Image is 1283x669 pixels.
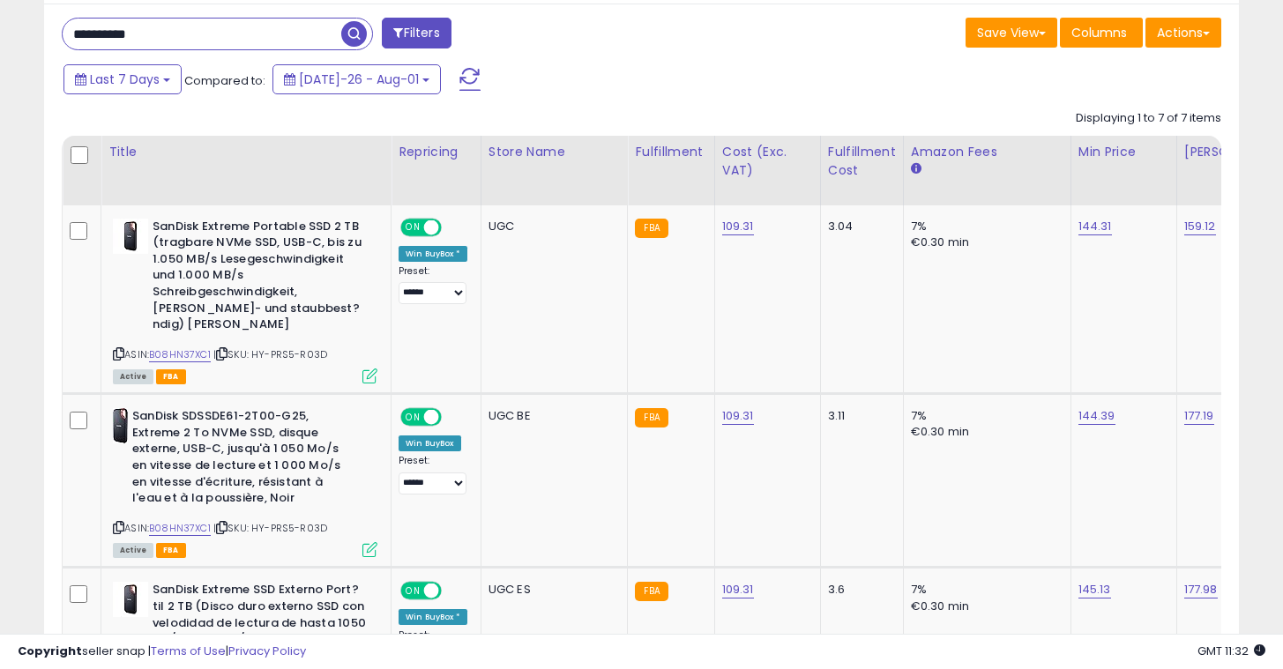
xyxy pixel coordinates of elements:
[156,369,186,384] span: FBA
[113,219,148,254] img: 41zwkV8VfPL._SL40_.jpg
[402,410,424,425] span: ON
[828,219,890,234] div: 3.04
[722,218,754,235] a: 109.31
[272,64,441,94] button: [DATE]-26 - Aug-01
[911,219,1057,234] div: 7%
[113,582,148,617] img: 418e827IXbL._SL40_.jpg
[149,521,211,536] a: B08HN37XC1
[722,143,813,180] div: Cost (Exc. VAT)
[1071,24,1127,41] span: Columns
[90,71,160,88] span: Last 7 Days
[1078,581,1111,598] a: 145.13
[911,598,1057,614] div: €0.30 min
[184,72,265,89] span: Compared to:
[18,643,306,660] div: seller snap | |
[156,543,186,558] span: FBA
[228,643,306,659] a: Privacy Policy
[966,18,1057,48] button: Save View
[635,408,668,427] small: FBA
[1078,143,1169,161] div: Min Price
[1060,18,1143,48] button: Columns
[153,219,367,338] b: SanDisk Extreme Portable SSD 2 TB (tragbare NVMe SSD, USB-C, bis zu 1.050 MB/s Lesegeschwindigkei...
[911,234,1057,250] div: €0.30 min
[213,521,327,535] span: | SKU: HY-PRS5-R03D
[911,143,1063,161] div: Amazon Fees
[149,347,211,362] a: B08HN37XC1
[399,609,467,625] div: Win BuyBox *
[911,424,1057,440] div: €0.30 min
[382,18,451,48] button: Filters
[635,219,668,238] small: FBA
[399,265,467,305] div: Preset:
[1078,218,1112,235] a: 144.31
[399,246,467,262] div: Win BuyBox *
[828,143,896,180] div: Fulfillment Cost
[489,408,615,424] div: UGC BE
[151,643,226,659] a: Terms of Use
[1076,110,1221,127] div: Displaying 1 to 7 of 7 items
[911,161,921,177] small: Amazon Fees.
[1184,218,1216,235] a: 159.12
[911,582,1057,598] div: 7%
[132,408,347,510] b: SanDisk SDSSDE61-2T00-G25, Extreme 2 To NVMe SSD, disque externe, USB-C, jusqu'à 1 050 Mo/s en vi...
[1184,581,1218,598] a: 177.98
[63,64,182,94] button: Last 7 Days
[402,219,424,234] span: ON
[489,219,615,234] div: UGC
[1078,407,1115,425] a: 144.39
[722,581,754,598] a: 109.31
[439,584,467,598] span: OFF
[113,408,128,443] img: 41eTFK7clfL._SL40_.jpg
[911,408,1057,424] div: 7%
[489,143,621,161] div: Store Name
[402,584,424,598] span: ON
[1197,643,1265,659] span: 2025-08-14 11:32 GMT
[108,143,384,161] div: Title
[113,543,153,558] span: All listings currently available for purchase on Amazon
[489,582,615,598] div: UGC ES
[635,582,668,601] small: FBA
[828,582,890,598] div: 3.6
[399,435,461,451] div: Win BuyBox
[439,410,467,425] span: OFF
[113,408,377,555] div: ASIN:
[439,219,467,234] span: OFF
[399,143,474,161] div: Repricing
[113,369,153,384] span: All listings currently available for purchase on Amazon
[1184,407,1214,425] a: 177.19
[18,643,82,659] strong: Copyright
[113,219,377,383] div: ASIN:
[213,347,327,361] span: | SKU: HY-PRS5-R03D
[635,143,706,161] div: Fulfillment
[722,407,754,425] a: 109.31
[1145,18,1221,48] button: Actions
[828,408,890,424] div: 3.11
[299,71,419,88] span: [DATE]-26 - Aug-01
[399,455,467,494] div: Preset:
